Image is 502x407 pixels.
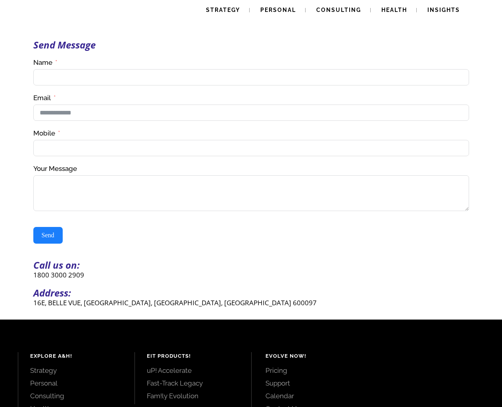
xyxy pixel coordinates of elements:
[147,379,239,388] a: Fast-Track Legacy
[33,270,469,279] p: 1800 3000 2909
[33,93,56,103] label: Email
[33,105,469,121] input: Email
[427,7,460,13] span: Insights
[147,352,239,360] h4: EIT Products!
[381,7,407,13] span: Health
[30,379,123,388] a: Personal
[33,175,469,211] textarea: Your Message
[33,164,77,173] label: Your Message
[147,366,239,375] a: uP! Accelerate
[33,258,80,271] strong: Call us on:
[33,140,469,156] input: Mobile
[33,58,58,67] label: Name
[260,7,296,13] span: Personal
[33,227,63,244] button: Send
[33,286,71,299] strong: Address:
[33,129,60,138] label: Mobile
[33,298,469,307] p: 16E, BELLE VUE, [GEOGRAPHIC_DATA], [GEOGRAPHIC_DATA], [GEOGRAPHIC_DATA] 600097
[30,391,123,400] a: Consulting
[265,366,368,375] a: Pricing
[265,352,368,360] h4: Evolve Now!
[30,352,123,360] h4: Explore A&H!
[316,7,361,13] span: Consulting
[147,391,239,400] a: Fam!ly Evolution
[265,379,368,388] a: Support
[33,38,96,51] strong: Send Message
[30,366,123,375] a: Strategy
[206,7,240,13] span: Strategy
[265,391,368,400] a: Calendar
